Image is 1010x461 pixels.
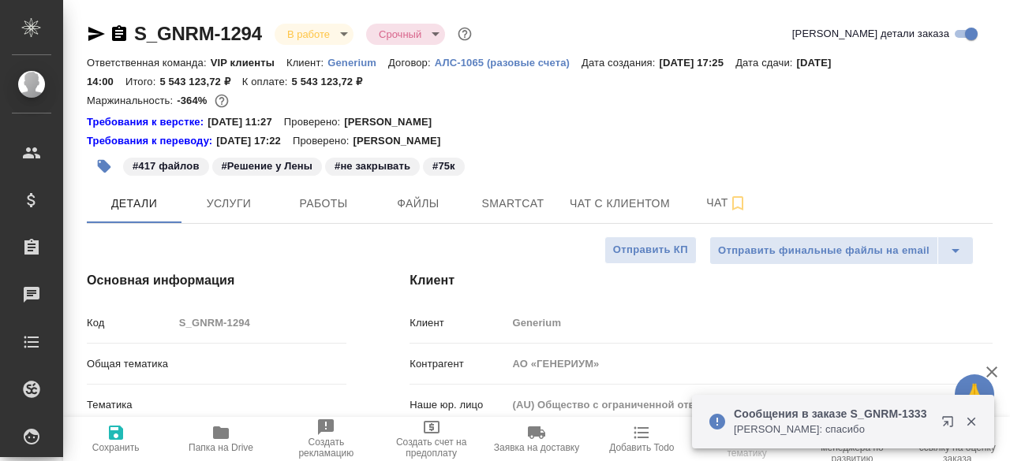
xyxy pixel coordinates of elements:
p: Контрагент [410,356,507,372]
p: [PERSON_NAME]: спасибо [734,422,931,437]
button: Добавить Todo [589,417,694,461]
p: Дата создания: [582,57,659,69]
span: Отправить КП [613,241,688,259]
span: Отправить финальные файлы на email [718,242,930,260]
p: VIP клиенты [211,57,286,69]
span: Заявка на доставку [494,442,579,453]
button: Добавить тэг [87,149,122,184]
p: #Решение у Лены [222,158,313,174]
button: Создать счет на предоплату [379,417,484,461]
h4: Клиент [410,271,993,290]
button: Скопировать ссылку [110,24,129,43]
p: Дата сдачи: [735,57,796,69]
span: не закрывать [324,158,421,172]
p: Итого: [125,76,159,87]
p: К оплате: [242,76,292,87]
span: Работы [286,194,361,214]
div: ​ [174,392,347,418]
span: Чат [689,193,765,213]
p: Наше юр. лицо [410,397,507,413]
a: Требования к верстке: [87,114,208,130]
p: #не закрывать [335,158,410,174]
button: В работе [282,28,335,41]
div: ​ [174,351,347,377]
p: Договор: [388,57,435,69]
p: [DATE] 17:22 [216,133,293,149]
div: В работе [366,24,445,45]
p: #75к [432,158,455,174]
p: Проверено: [293,133,353,149]
span: Услуги [191,194,267,214]
span: Smartcat [475,194,551,214]
a: АЛС-1065 (разовые счета) [435,55,582,69]
p: Ответственная команда: [87,57,211,69]
p: Тематика [87,397,174,413]
button: Закрыть [955,415,987,429]
button: Папка на Drive [168,417,273,461]
p: Сообщения в заказе S_GNRM-1333 [734,406,931,422]
span: Сохранить [92,442,140,453]
span: Детали [96,194,172,214]
div: В работе [275,24,353,45]
p: [DATE] 17:25 [660,57,736,69]
p: 5 543 123,72 ₽ [292,76,374,87]
p: Проверено: [284,114,345,130]
span: Файлы [380,194,456,214]
span: Чат с клиентом [570,194,670,214]
button: Отправить КП [604,236,697,264]
p: Общая тематика [87,356,174,372]
p: Клиент [410,315,507,331]
span: Добавить Todo [609,442,674,453]
p: [PERSON_NAME] [344,114,443,130]
p: Маржинальность: [87,95,177,106]
button: Доп статусы указывают на важность/срочность заказа [454,24,475,44]
p: #417 файлов [133,158,200,174]
button: 🙏 [955,374,994,414]
p: Код [87,315,174,331]
span: [PERSON_NAME] детали заказа [792,26,949,42]
button: Сохранить [63,417,168,461]
button: Создать рекламацию [274,417,379,461]
svg: Подписаться [728,194,747,213]
input: Пустое поле [507,311,993,334]
h4: Основная информация [87,271,346,290]
div: Нажми, чтобы открыть папку с инструкцией [87,133,216,149]
span: 75к [421,158,466,172]
p: [DATE] 11:27 [208,114,284,130]
a: S_GNRM-1294 [134,23,262,44]
div: split button [709,236,974,265]
p: Клиент: [286,57,327,69]
span: 🙏 [961,377,988,411]
button: Открыть в новой вкладке [932,406,970,444]
button: Срочный [374,28,426,41]
span: Создать счет на предоплату [388,437,474,459]
button: Отправить финальные файлы на email [709,236,938,265]
span: Решение у Лены [211,158,324,172]
span: 417 файлов [122,158,211,172]
input: Пустое поле [174,311,347,334]
p: Generium [327,57,388,69]
span: Папка на Drive [189,442,253,453]
a: Требования к переводу: [87,133,216,149]
input: Пустое поле [507,393,993,416]
button: Заявка на доставку [484,417,589,461]
p: АЛС-1065 (разовые счета) [435,57,582,69]
a: Generium [327,55,388,69]
input: Пустое поле [507,352,993,375]
p: -364% [177,95,211,106]
button: 21114507.58 RUB; 157149.10 UAH; [211,91,232,111]
div: Нажми, чтобы открыть папку с инструкцией [87,114,208,130]
span: Создать рекламацию [283,437,369,459]
button: Скопировать ссылку для ЯМессенджера [87,24,106,43]
p: 5 543 123,72 ₽ [159,76,241,87]
p: [PERSON_NAME] [353,133,452,149]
